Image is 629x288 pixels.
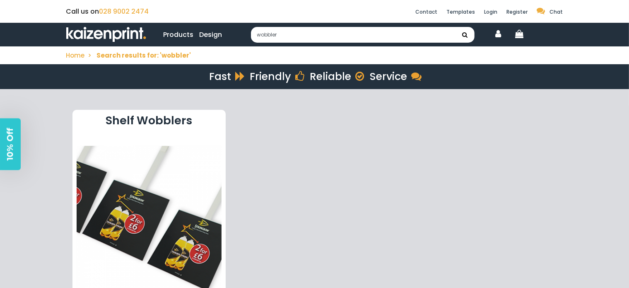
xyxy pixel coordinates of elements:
[66,6,224,17] div: Call us on
[210,69,244,84] a: Fast
[507,8,528,15] a: Register
[200,29,222,40] a: Design
[164,29,194,40] a: Products
[447,8,475,15] a: Templates
[484,8,498,15] a: Login
[99,7,149,16] a: 028 9002 2474
[550,8,563,15] span: Chat
[106,113,192,128] a: Shelf Wobblers
[5,128,15,160] span: 10% Off
[97,51,191,60] span: Search results for: 'wobbler'
[416,8,438,15] a: Contact
[537,8,563,15] a: Chat
[370,69,420,84] a: Service
[250,69,304,84] a: Friendly
[66,23,146,46] a: Kaizen Print - We print for businesses who want results!
[310,69,364,84] a: Reliable
[66,27,146,42] img: Kaizen Print - We print for businesses who want results!
[66,51,85,60] a: Home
